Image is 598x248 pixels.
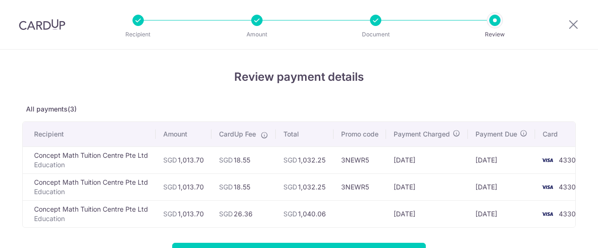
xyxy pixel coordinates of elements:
[386,146,468,173] td: [DATE]
[538,181,557,193] img: <span class="translation_missing" title="translation missing: en.account_steps.new_confirm_form.b...
[219,183,233,191] span: SGD
[334,122,386,146] th: Promo code
[163,210,177,218] span: SGD
[394,129,450,139] span: Payment Charged
[23,122,156,146] th: Recipient
[386,173,468,200] td: [DATE]
[211,200,276,227] td: 26.36
[535,122,587,146] th: Card
[334,173,386,200] td: 3NEWR5
[559,210,576,218] span: 4330
[276,200,334,227] td: 1,040.06
[211,146,276,173] td: 18.55
[222,30,292,39] p: Amount
[219,210,233,218] span: SGD
[23,146,156,173] td: Concept Math Tuition Centre Pte Ltd
[341,30,411,39] p: Document
[34,160,148,170] p: Education
[156,200,211,227] td: 1,013.70
[559,183,576,191] span: 4330
[22,68,576,86] h4: Review payment details
[22,104,576,114] p: All payments(3)
[537,220,589,243] iframe: Opens a widget where you can find more information
[219,156,233,164] span: SGD
[156,122,211,146] th: Amount
[283,156,297,164] span: SGD
[283,183,297,191] span: SGD
[276,146,334,173] td: 1,032.25
[103,30,173,39] p: Recipient
[559,156,576,164] span: 4330
[538,154,557,166] img: <span class="translation_missing" title="translation missing: en.account_steps.new_confirm_form.b...
[156,173,211,200] td: 1,013.70
[34,187,148,197] p: Education
[23,200,156,227] td: Concept Math Tuition Centre Pte Ltd
[334,146,386,173] td: 3NEWR5
[538,208,557,220] img: <span class="translation_missing" title="translation missing: en.account_steps.new_confirm_form.b...
[19,19,65,30] img: CardUp
[283,210,297,218] span: SGD
[163,156,177,164] span: SGD
[219,129,256,139] span: CardUp Fee
[276,173,334,200] td: 1,032.25
[23,173,156,200] td: Concept Math Tuition Centre Pte Ltd
[460,30,530,39] p: Review
[211,173,276,200] td: 18.55
[386,200,468,227] td: [DATE]
[156,146,211,173] td: 1,013.70
[468,146,535,173] td: [DATE]
[34,214,148,223] p: Education
[276,122,334,146] th: Total
[468,200,535,227] td: [DATE]
[163,183,177,191] span: SGD
[468,173,535,200] td: [DATE]
[475,129,517,139] span: Payment Due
